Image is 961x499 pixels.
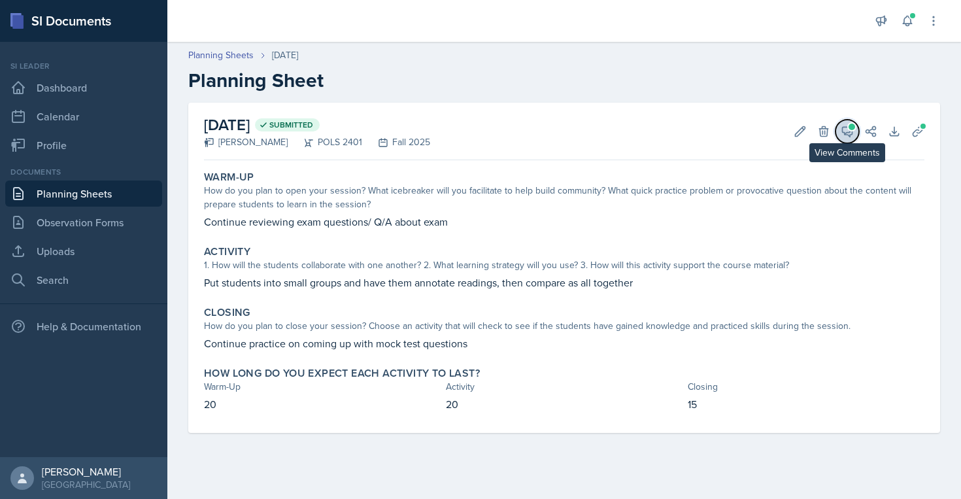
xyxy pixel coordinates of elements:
[204,245,250,258] label: Activity
[42,478,130,491] div: [GEOGRAPHIC_DATA]
[446,396,683,412] p: 20
[5,75,162,101] a: Dashboard
[204,336,924,351] p: Continue practice on coming up with mock test questions
[688,396,924,412] p: 15
[204,380,441,394] div: Warm-Up
[5,313,162,339] div: Help & Documentation
[5,103,162,129] a: Calendar
[42,465,130,478] div: [PERSON_NAME]
[272,48,298,62] div: [DATE]
[204,258,924,272] div: 1. How will the students collaborate with one another? 2. What learning strategy will you use? 3....
[188,69,940,92] h2: Planning Sheet
[204,275,924,290] p: Put students into small groups and have them annotate readings, then compare as all together
[5,132,162,158] a: Profile
[288,135,362,149] div: POLS 2401
[5,267,162,293] a: Search
[688,380,924,394] div: Closing
[5,209,162,235] a: Observation Forms
[204,113,430,137] h2: [DATE]
[204,184,924,211] div: How do you plan to open your session? What icebreaker will you facilitate to help build community...
[204,396,441,412] p: 20
[204,214,924,230] p: Continue reviewing exam questions/ Q/A about exam
[188,48,254,62] a: Planning Sheets
[204,319,924,333] div: How do you plan to close your session? Choose an activity that will check to see if the students ...
[5,238,162,264] a: Uploads
[204,306,250,319] label: Closing
[5,60,162,72] div: Si leader
[204,135,288,149] div: [PERSON_NAME]
[269,120,313,130] span: Submitted
[835,120,859,143] button: View Comments
[5,166,162,178] div: Documents
[204,171,254,184] label: Warm-Up
[446,380,683,394] div: Activity
[204,367,480,380] label: How long do you expect each activity to last?
[362,135,430,149] div: Fall 2025
[5,181,162,207] a: Planning Sheets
